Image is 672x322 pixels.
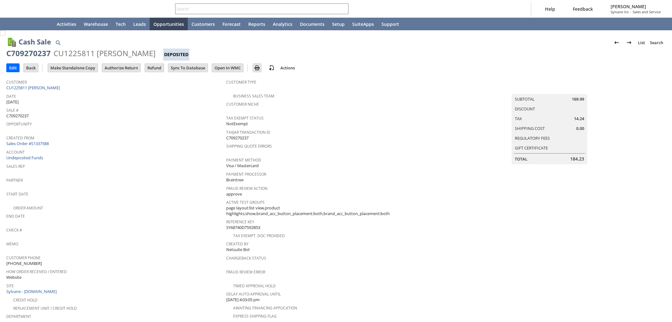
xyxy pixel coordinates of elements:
[19,37,51,47] h1: Cash Sale
[163,49,189,61] div: Deposited
[233,233,285,238] a: Tax Exempt. Doc Provided
[253,64,261,72] input: Print
[226,121,248,127] span: NotExempt
[6,121,32,127] a: Opportunity
[332,21,345,27] span: Setup
[635,38,647,48] a: List
[13,306,77,311] a: Replacement Unit / Credit Hold
[226,186,267,191] a: Fraud Review Action
[6,191,28,197] a: Start Date
[576,126,584,132] span: 0.00
[273,21,292,27] span: Analytics
[175,5,340,13] input: Search
[226,255,266,261] a: Chargeback Status
[570,156,584,162] span: 184.23
[42,20,49,28] svg: Home
[13,297,37,303] a: Credit Hold
[133,21,146,27] span: Leads
[226,115,264,121] a: Tax Exempt Status
[150,18,188,30] a: Opportunities
[6,283,14,289] a: Site
[226,79,256,85] a: Customer Type
[233,283,276,289] a: Timed Approval Hold
[38,18,53,30] a: Home
[328,18,348,30] a: Setup
[573,6,593,12] span: Feedback
[226,241,249,247] a: Created By
[6,241,18,247] a: Memo
[226,130,270,135] a: TaxJar Transaction ID
[8,18,23,30] a: Recent Records
[6,48,51,58] div: C709270237
[6,99,19,105] span: [DATE]
[611,9,629,14] span: Sylvane Inc
[268,64,275,72] img: add-record.svg
[57,21,76,27] span: Activities
[6,149,25,155] a: Account
[6,274,21,280] span: Website
[212,64,243,72] input: Open In WMC
[611,3,661,9] span: [PERSON_NAME]
[168,64,208,72] input: Sync To Database
[630,9,631,14] span: -
[112,18,129,30] a: Tech
[226,177,244,183] span: Braintree
[515,96,535,102] a: Subtotal
[625,39,633,46] img: Next
[352,21,374,27] span: SuiteApps
[226,269,265,275] a: Fraud Review Error
[613,39,620,46] img: Previous
[248,21,265,27] span: Reports
[226,157,261,163] a: Payment Method
[6,255,41,261] a: Customer Phone
[296,18,328,30] a: Documents
[226,172,266,177] a: Payment Processor
[226,135,249,141] span: C709270237
[219,18,244,30] a: Forecast
[515,135,550,141] a: Regulatory Fees
[24,64,38,72] input: Back
[515,156,527,162] a: Total
[6,135,34,141] a: Created From
[6,269,67,274] a: How Order Received / Entered
[6,79,27,85] a: Customer
[226,219,254,225] a: Reference Key
[382,21,399,27] span: Support
[54,48,156,58] div: CU1225811 [PERSON_NAME]
[48,64,98,72] input: Make Standalone Copy
[278,65,297,71] a: Actions
[226,200,265,205] a: Active Test Groups
[153,21,184,27] span: Opportunities
[11,20,19,28] svg: Recent Records
[572,96,584,102] span: 169.99
[6,155,43,161] a: Undeposited Funds
[515,116,522,121] a: Tax
[348,18,378,30] a: SuiteApps
[226,143,272,149] a: Shipping Quote Errors
[6,289,58,294] a: Sylvane - [DOMAIN_NAME]
[233,313,277,319] a: Express Shipping Flag
[102,64,141,72] input: Authorize Return
[6,178,23,183] a: Partner
[233,305,297,311] a: Awaiting Financing Application
[647,38,666,48] a: Search
[6,141,50,146] a: Sales Order #S1337588
[53,18,80,30] a: Activities
[226,163,259,169] span: Visa / Mastercard
[80,18,112,30] a: Warehouse
[6,314,31,319] a: Department
[6,164,25,169] a: Sales Rep
[269,18,296,30] a: Analytics
[116,21,126,27] span: Tech
[6,227,22,233] a: Check #
[633,9,661,14] span: Sales and Service
[340,5,347,13] svg: Search
[226,225,260,231] span: SY68740D7592B53
[7,64,19,72] input: Edit
[226,297,260,303] span: [DATE] 4:03:05 pm
[226,102,259,107] a: Customer Niche
[515,106,535,112] a: Discount
[226,191,242,197] span: approve
[84,21,108,27] span: Warehouse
